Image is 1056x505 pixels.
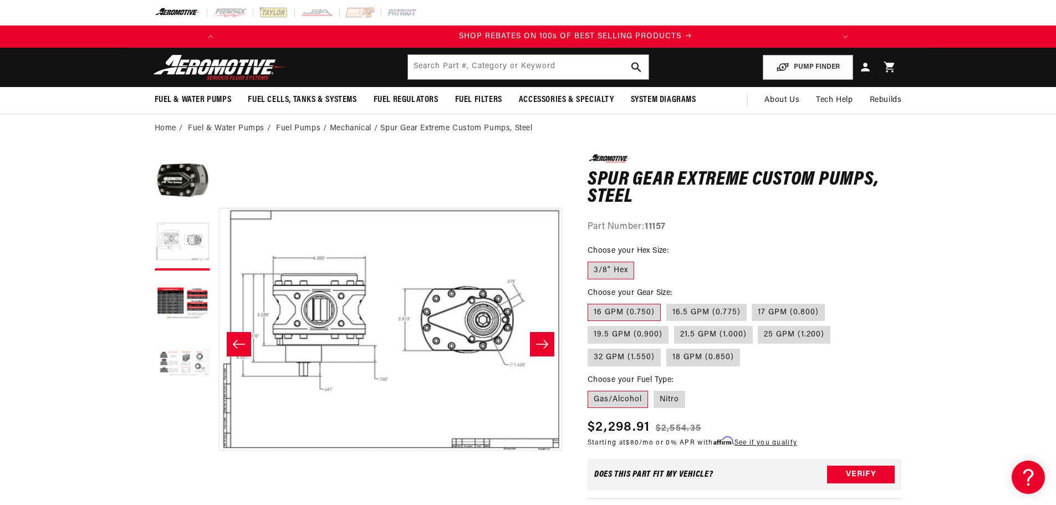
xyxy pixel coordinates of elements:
button: Verify [827,466,895,483]
img: Aeromotive [150,54,289,80]
label: 18 GPM (0.850) [666,349,740,366]
span: Rebuilds [870,94,902,106]
span: $80 [626,440,639,446]
summary: Fuel Filters [447,87,511,113]
a: Home [155,123,176,135]
button: Load image 4 in gallery view [155,337,210,392]
button: Slide left [227,332,251,356]
nav: breadcrumbs [155,123,902,135]
label: 16 GPM (0.750) [588,304,661,322]
span: About Us [764,96,799,104]
span: Fuel Filters [455,94,502,106]
summary: Accessories & Specialty [511,87,623,113]
label: 21.5 GPM (1.000) [674,326,753,344]
label: 3/8" Hex [588,262,634,279]
a: Fuel Pumps [276,123,320,135]
h1: Spur Gear Extreme Custom Pumps, Steel [588,171,902,206]
label: 17 GPM (0.800) [752,304,825,322]
span: Affirm [713,437,733,445]
summary: Fuel & Water Pumps [146,87,240,113]
legend: Choose your Fuel Type: [588,374,675,386]
summary: Fuel Cells, Tanks & Systems [239,87,365,113]
button: search button [624,55,649,79]
label: 16.5 GPM (0.775) [666,304,747,322]
span: SHOP REBATES ON 100s OF BEST SELLING PRODUCTS [459,32,681,40]
div: Announcement [269,30,882,43]
span: Tech Help [816,94,853,106]
button: Load image 3 in gallery view [155,276,210,331]
li: Spur Gear Extreme Custom Pumps, Steel [380,123,532,135]
button: Translation missing: en.sections.announcements.previous_announcement [200,25,222,48]
legend: Choose your Gear Size: [588,287,674,299]
button: Translation missing: en.sections.announcements.next_announcement [834,25,856,48]
a: See if you qualify - Learn more about Affirm Financing (opens in modal) [734,440,797,446]
label: 19.5 GPM (0.900) [588,326,669,344]
label: Gas/Alcohol [588,391,648,409]
span: Fuel Cells, Tanks & Systems [248,94,356,106]
label: 25 GPM (1.200) [758,326,830,344]
button: Slide right [530,332,554,356]
summary: Fuel Regulators [365,87,447,113]
slideshow-component: Translation missing: en.sections.announcements.announcement_bar [127,25,930,48]
label: Nitro [654,391,685,409]
div: Does This part fit My vehicle? [594,470,713,479]
button: Load image 1 in gallery view [155,154,210,210]
span: $2,298.91 [588,417,650,437]
span: System Diagrams [631,94,696,106]
p: Starting at /mo or 0% APR with . [588,437,797,448]
span: Accessories & Specialty [519,94,614,106]
span: Fuel Regulators [374,94,438,106]
a: Fuel & Water Pumps [188,123,264,135]
summary: Tech Help [808,87,861,114]
div: Part Number: [588,220,902,234]
div: 2 of 3 [269,30,882,43]
strong: 11157 [645,222,666,231]
s: $2,554.35 [656,422,702,435]
a: About Us [756,87,808,114]
input: Search by Part Number, Category or Keyword [408,55,649,79]
summary: System Diagrams [623,87,705,113]
summary: Rebuilds [861,87,910,114]
button: PUMP FINDER [763,55,853,80]
span: Fuel & Water Pumps [155,94,232,106]
legend: Choose your Hex Size: [588,245,670,257]
button: Load image 2 in gallery view [155,215,210,271]
label: 32 GPM (1.550) [588,349,661,366]
li: Mechanical [330,123,381,135]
